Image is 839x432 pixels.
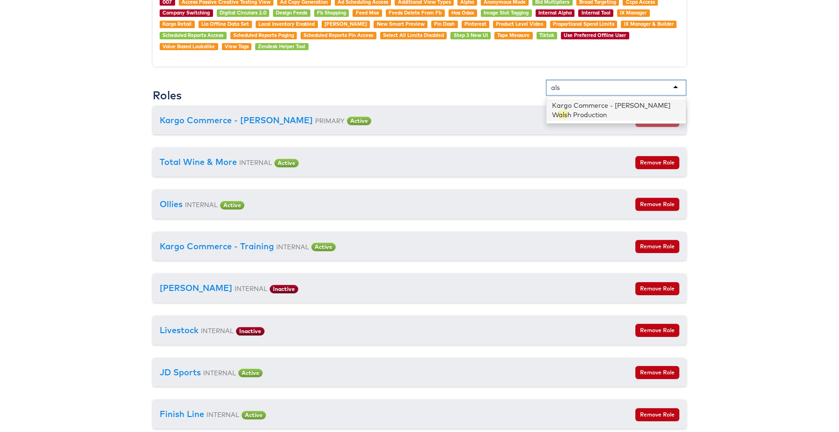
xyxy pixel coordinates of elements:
[581,9,611,16] a: Internal Tool
[238,369,263,377] span: Active
[538,9,572,16] a: Internal Alpha
[317,9,346,16] a: Fb Shopping
[153,89,182,101] h3: Roles
[303,32,373,38] a: Scheduled Reports Pin Access
[162,32,223,38] a: Scheduled Reports Access
[258,21,315,27] a: Local Inventory Enabled
[270,285,298,293] span: Inactive
[546,99,686,121] div: Kargo Commerce - [PERSON_NAME] W h Production
[162,9,210,16] a: Company Switching
[233,32,294,38] a: Scheduled Reports Paging
[434,21,455,27] a: Pin Dash
[454,32,488,38] a: Step 3 New UI
[635,240,679,253] button: Remove Role
[160,283,232,293] a: [PERSON_NAME]
[635,408,679,421] button: Remove Role
[185,201,218,209] small: INTERNAL
[315,117,345,125] small: PRIMARY
[311,243,336,251] span: Active
[258,43,305,50] a: Zendesk Helper Tool
[160,241,274,252] a: Kargo Commerce - Training
[347,117,371,125] span: Active
[160,156,237,167] a: Total Wine & More
[225,43,249,50] a: View Tags
[276,243,309,251] small: INTERNAL
[160,199,183,209] a: Ollies
[160,325,199,335] a: Livestock
[276,9,307,16] a: Design Feeds
[356,9,379,16] a: Feed Max
[559,111,567,119] span: als
[383,32,444,38] a: Select All Limits Disabled
[201,21,249,27] a: Lia Offline Data Set
[624,21,674,27] a: IX Manager & Builder
[242,411,266,419] span: Active
[564,32,626,38] a: Use Preferred Offline User
[160,367,201,378] a: JD Sports
[324,21,367,27] a: [PERSON_NAME]
[539,32,554,38] a: Tiktok
[274,159,299,167] span: Active
[162,43,215,50] a: Value Based Lookalike
[497,32,530,38] a: Tape Measure
[635,156,679,169] button: Remove Role
[220,201,244,209] span: Active
[635,282,679,295] button: Remove Role
[635,366,679,379] button: Remove Role
[236,327,265,335] span: Inactive
[496,21,543,27] a: Product Level Video
[635,324,679,337] button: Remove Role
[389,9,442,16] a: Feeds Delete From Fb
[239,158,272,166] small: INTERNAL
[451,9,474,16] a: Has Odax
[162,21,191,27] a: Kargo Retail
[620,9,647,16] a: IX Manager
[206,410,239,418] small: INTERNAL
[220,9,266,16] a: Digital Circulars 2.0
[203,369,236,377] small: INTERNAL
[484,9,529,16] a: Image Slot Tagging
[377,21,425,27] a: New Smart Preview
[553,21,614,27] a: Proportional Spend Limits
[464,21,486,27] a: Pinterest
[160,409,204,419] a: Finish Line
[160,115,313,126] a: Kargo Commerce - [PERSON_NAME]
[201,327,234,335] small: INTERNAL
[551,83,562,92] input: Add user to company...
[635,198,679,211] button: Remove Role
[235,284,267,292] small: INTERNAL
